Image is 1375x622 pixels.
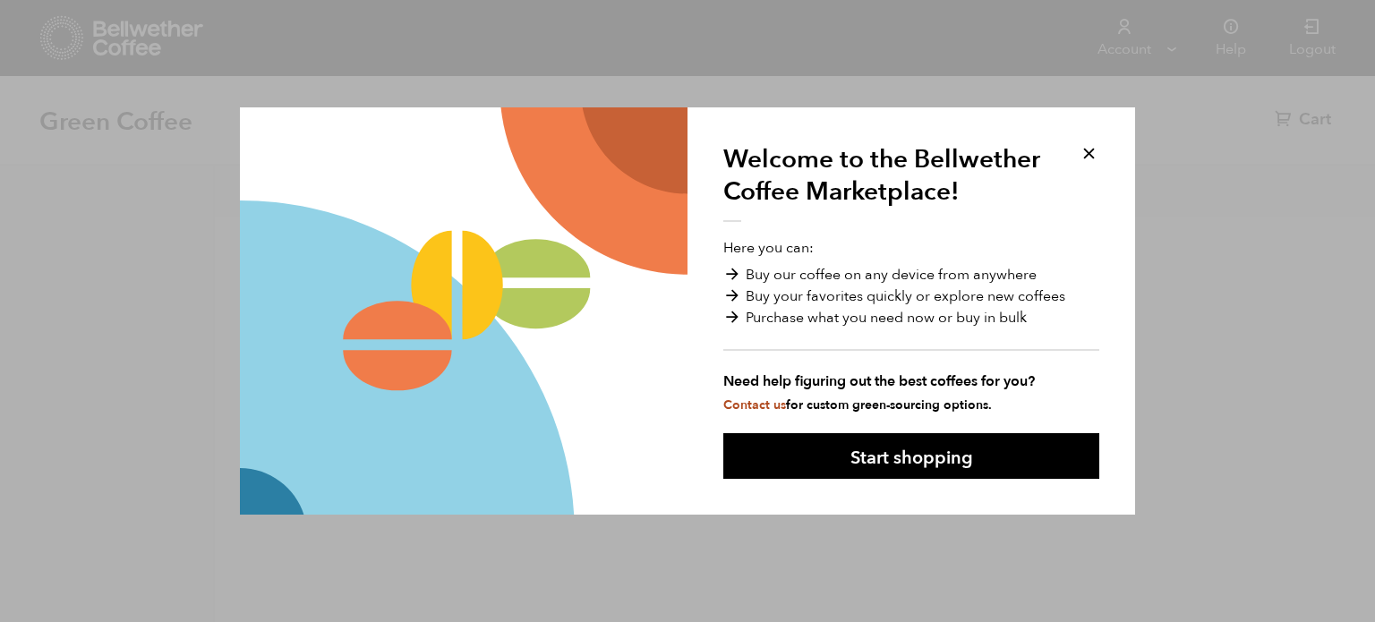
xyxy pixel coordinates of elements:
[723,307,1099,328] li: Purchase what you need now or buy in bulk
[723,396,786,413] a: Contact us
[723,371,1099,392] strong: Need help figuring out the best coffees for you?
[723,237,1099,414] p: Here you can:
[723,264,1099,285] li: Buy our coffee on any device from anywhere
[723,285,1099,307] li: Buy your favorites quickly or explore new coffees
[723,433,1099,479] button: Start shopping
[723,143,1055,222] h1: Welcome to the Bellwether Coffee Marketplace!
[723,396,992,413] small: for custom green-sourcing options.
